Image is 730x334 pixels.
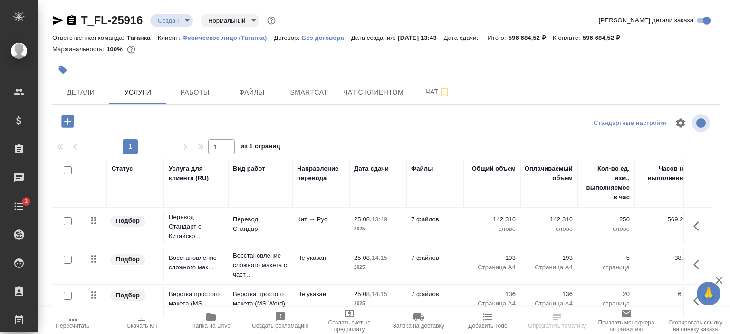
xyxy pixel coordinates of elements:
p: Не указан [297,253,345,263]
span: Чат [415,86,461,98]
div: Общий объем [472,164,516,173]
p: Итого: [488,34,508,41]
button: Показать кнопки [688,253,711,276]
button: Доп статусы указывают на важность/срочность заказа [265,14,278,27]
p: Дата создания: [351,34,398,41]
p: Дата сдачи: [444,34,480,41]
p: 14:15 [372,254,387,261]
span: Посмотреть информацию [692,114,712,132]
span: Скачать КП [126,323,157,329]
button: Нормальный [205,17,248,25]
a: Физическое лицо (Таганка) [182,33,274,41]
span: Определить тематику [528,323,586,329]
p: слово [468,224,516,234]
p: 136 [525,289,573,299]
a: Без договора [302,33,351,41]
p: Восстановление сложного мак... [169,253,223,272]
p: Таганка [127,34,158,41]
button: Скопировать ссылку на оценку заказа [661,307,730,334]
span: Услуги [115,86,161,98]
p: Восстановление сложного макета с част... [233,251,288,279]
p: 142 316 [525,215,573,224]
span: Детали [58,86,104,98]
p: Перевод Стандарт с Китайско... [169,212,223,241]
p: Кит → Рус [297,215,345,224]
p: страница [582,299,630,308]
p: Без договора [302,34,351,41]
div: Вид работ [233,164,265,173]
svg: Подписаться [439,86,450,98]
div: Часов на выполнение [639,164,687,183]
div: Оплачиваемый объем [525,164,573,183]
span: из 1 страниц [240,141,280,154]
span: Создать рекламацию [252,323,308,329]
span: Пересчитать [56,323,89,329]
span: Папка на Drive [192,323,231,329]
button: 0.00 RUB; [125,43,137,56]
p: 136 [468,289,516,299]
p: Физическое лицо (Таганка) [182,34,274,41]
p: Клиент: [158,34,182,41]
span: Скопировать ссылку на оценку заказа [666,319,724,333]
a: 3 [2,194,36,218]
span: 🙏 [701,284,717,304]
p: Подбор [116,216,140,226]
span: [PERSON_NAME] детали заказа [599,16,693,25]
button: Скачать КП [107,307,177,334]
button: Определить тематику [522,307,592,334]
button: 🙏 [697,282,720,305]
button: Папка на Drive [176,307,246,334]
p: 193 [525,253,573,263]
span: Smartcat [286,86,332,98]
button: Пересчитать [38,307,107,334]
div: Создан [201,14,259,27]
button: Призвать менеджера по развитию [592,307,661,334]
p: 596 684,52 ₽ [583,34,627,41]
div: Дата сдачи [354,164,389,173]
p: Страница А4 [525,263,573,272]
a: T_FL-25916 [81,14,143,27]
p: слово [525,224,573,234]
button: Скопировать ссылку [66,15,77,26]
button: Скопировать ссылку для ЯМессенджера [52,15,64,26]
p: 20 [582,289,630,299]
p: 193 [468,253,516,263]
p: 142 316 [468,215,516,224]
td: 38.6 [634,248,692,282]
button: Добавить тэг [52,59,73,80]
div: Статус [112,164,133,173]
span: 3 [19,197,33,206]
p: Маржинальность: [52,46,106,53]
span: Создать счет на предоплату [320,319,378,333]
span: Файлы [229,86,275,98]
p: Страница А4 [468,263,516,272]
div: Файлы [411,164,433,173]
p: 25.08, [354,216,372,223]
p: 2025 [354,263,402,272]
span: Добавить Todo [468,323,507,329]
p: 14:15 [372,290,387,297]
p: 13:49 [372,216,387,223]
div: Кол-во ед. изм., выполняемое в час [582,164,630,202]
p: Подбор [116,291,140,300]
button: Добавить Todo [453,307,523,334]
p: 7 файлов [411,289,459,299]
button: Добавить услугу [55,112,81,131]
p: 7 файлов [411,253,459,263]
p: 2025 [354,299,402,308]
p: 7 файлов [411,215,459,224]
span: Заявка на доставку [393,323,444,329]
p: Ответственная команда: [52,34,127,41]
p: 2025 [354,224,402,234]
td: 6.8 [634,285,692,318]
button: Создан [155,17,182,25]
td: 569.26 [634,210,692,243]
div: Создан [150,14,193,27]
p: страница [582,263,630,272]
div: Услуга для клиента (RU) [169,164,223,183]
p: 596 684,52 ₽ [509,34,553,41]
span: Работы [172,86,218,98]
p: Страница А4 [525,299,573,308]
p: 5 [582,253,630,263]
p: 100% [106,46,125,53]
